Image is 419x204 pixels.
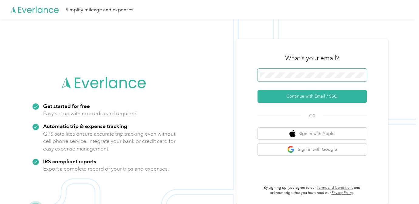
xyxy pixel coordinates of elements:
[43,110,137,117] p: Easy set up with no credit card required
[301,113,323,119] span: OR
[257,143,367,155] button: google logoSign in with Google
[66,6,133,14] div: Simplify mileage and expenses
[43,103,90,109] strong: Get started for free
[43,130,176,153] p: GPS satellites ensure accurate trip tracking even without cell phone service. Integrate your bank...
[317,185,353,190] a: Terms and Conditions
[332,191,353,195] a: Privacy Policy
[257,90,367,103] button: Continue with Email / SSO
[287,146,295,153] img: google logo
[43,123,127,129] strong: Automatic trip & expense tracking
[285,54,339,62] h3: What's your email?
[257,128,367,140] button: apple logoSign in with Apple
[43,165,169,173] p: Export a complete record of your trips and expenses.
[257,185,367,196] p: By signing up, you agree to our and acknowledge that you have read our .
[43,158,96,164] strong: IRS compliant reports
[289,130,295,137] img: apple logo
